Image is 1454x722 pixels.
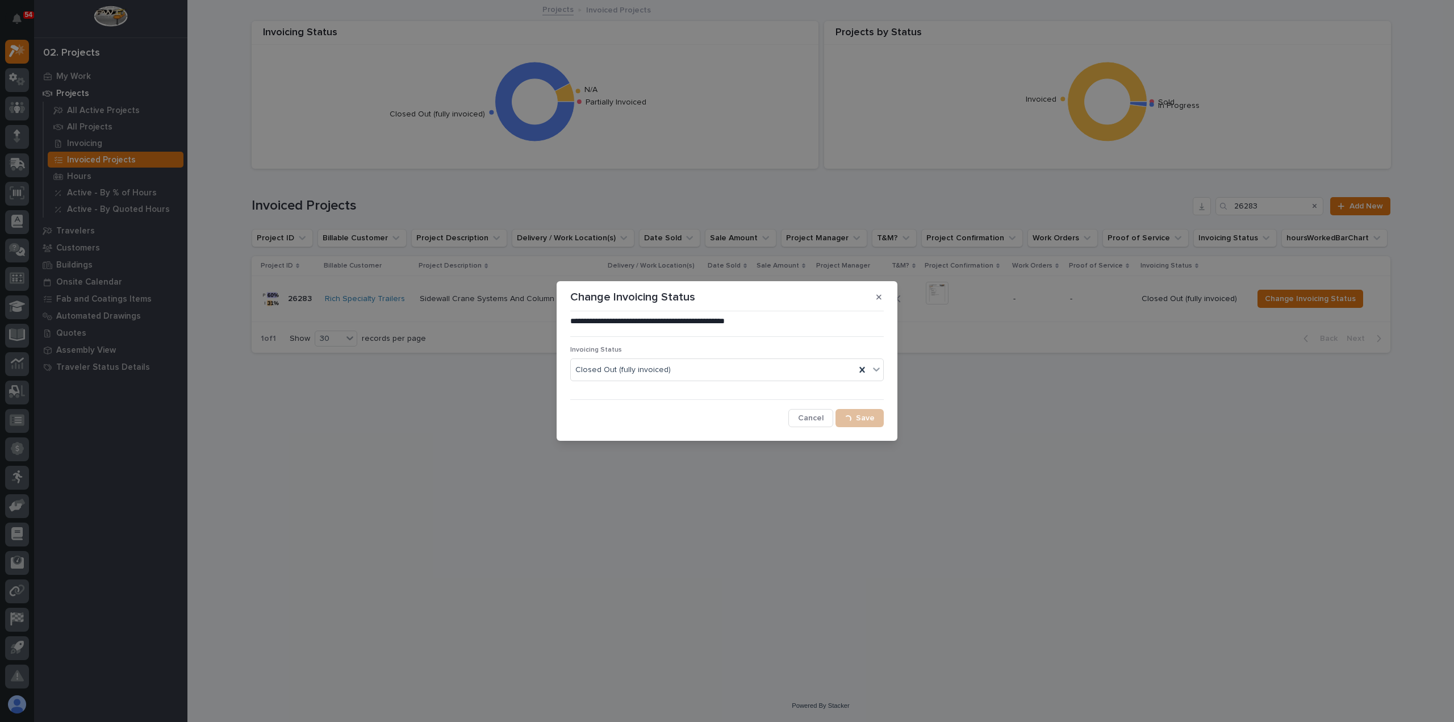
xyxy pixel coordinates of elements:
p: Change Invoicing Status [570,290,695,304]
span: Closed Out (fully invoiced) [575,364,671,376]
span: Invoicing Status [570,347,622,353]
button: Save [835,409,884,427]
button: Cancel [788,409,833,427]
span: Save [856,413,875,423]
span: Cancel [798,413,824,423]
